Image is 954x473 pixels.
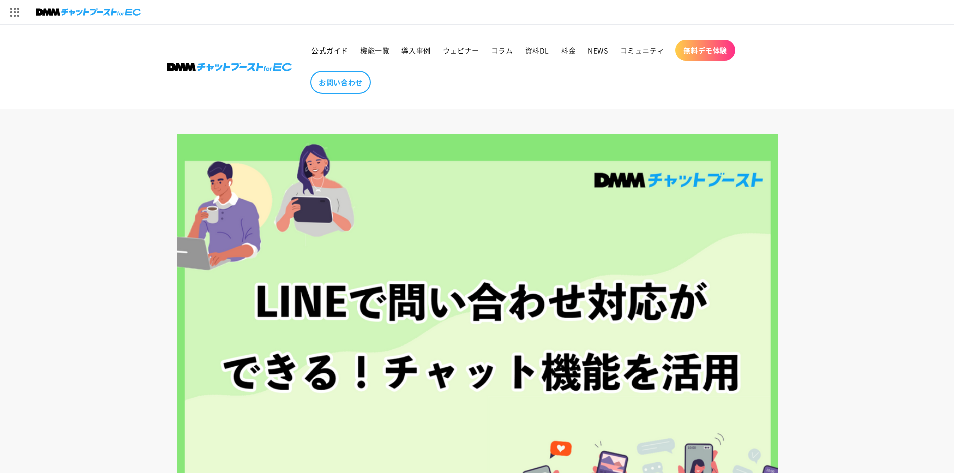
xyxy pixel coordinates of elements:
[2,2,27,23] img: サービス
[519,40,555,61] a: 資料DL
[491,46,513,55] span: コラム
[620,46,665,55] span: コミュニティ
[167,63,292,71] img: 株式会社DMM Boost
[36,5,141,19] img: チャットブーストforEC
[555,40,582,61] a: 料金
[311,46,348,55] span: 公式ガイド
[395,40,436,61] a: 導入事例
[401,46,430,55] span: 導入事例
[683,46,727,55] span: 無料デモ体験
[360,46,389,55] span: 機能一覧
[582,40,614,61] a: NEWS
[305,40,354,61] a: 公式ガイド
[354,40,395,61] a: 機能一覧
[675,40,735,61] a: 無料デモ体験
[437,40,485,61] a: ウェビナー
[588,46,608,55] span: NEWS
[561,46,576,55] span: 料金
[319,78,363,87] span: お問い合わせ
[525,46,549,55] span: 資料DL
[443,46,479,55] span: ウェビナー
[485,40,519,61] a: コラム
[310,71,371,94] a: お問い合わせ
[614,40,671,61] a: コミュニティ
